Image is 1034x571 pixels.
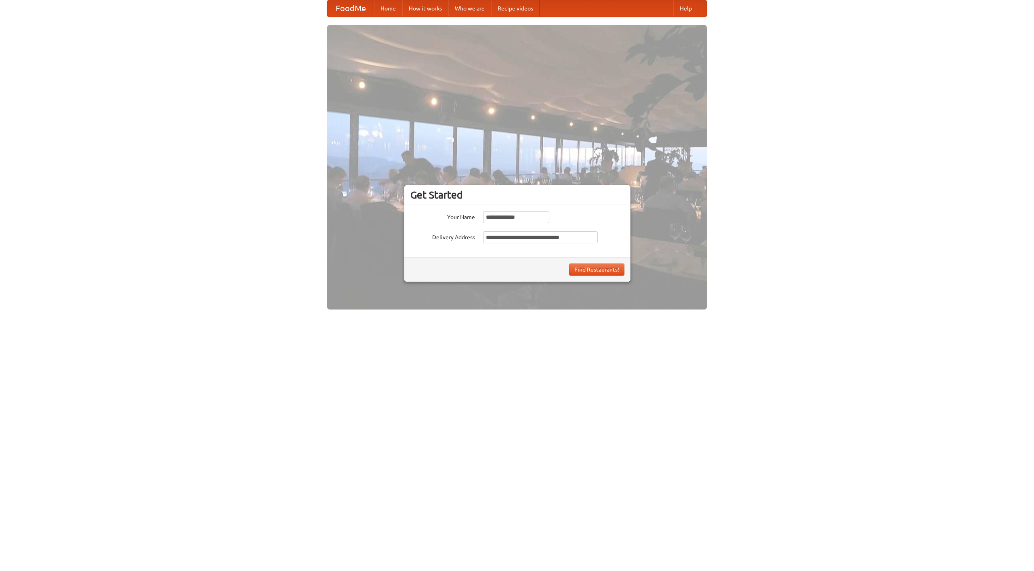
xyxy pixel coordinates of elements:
a: Recipe videos [491,0,540,17]
a: Home [374,0,402,17]
a: FoodMe [328,0,374,17]
label: Delivery Address [410,231,475,241]
a: Help [673,0,698,17]
label: Your Name [410,211,475,221]
a: How it works [402,0,448,17]
a: Who we are [448,0,491,17]
button: Find Restaurants! [569,264,624,276]
h3: Get Started [410,189,624,201]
